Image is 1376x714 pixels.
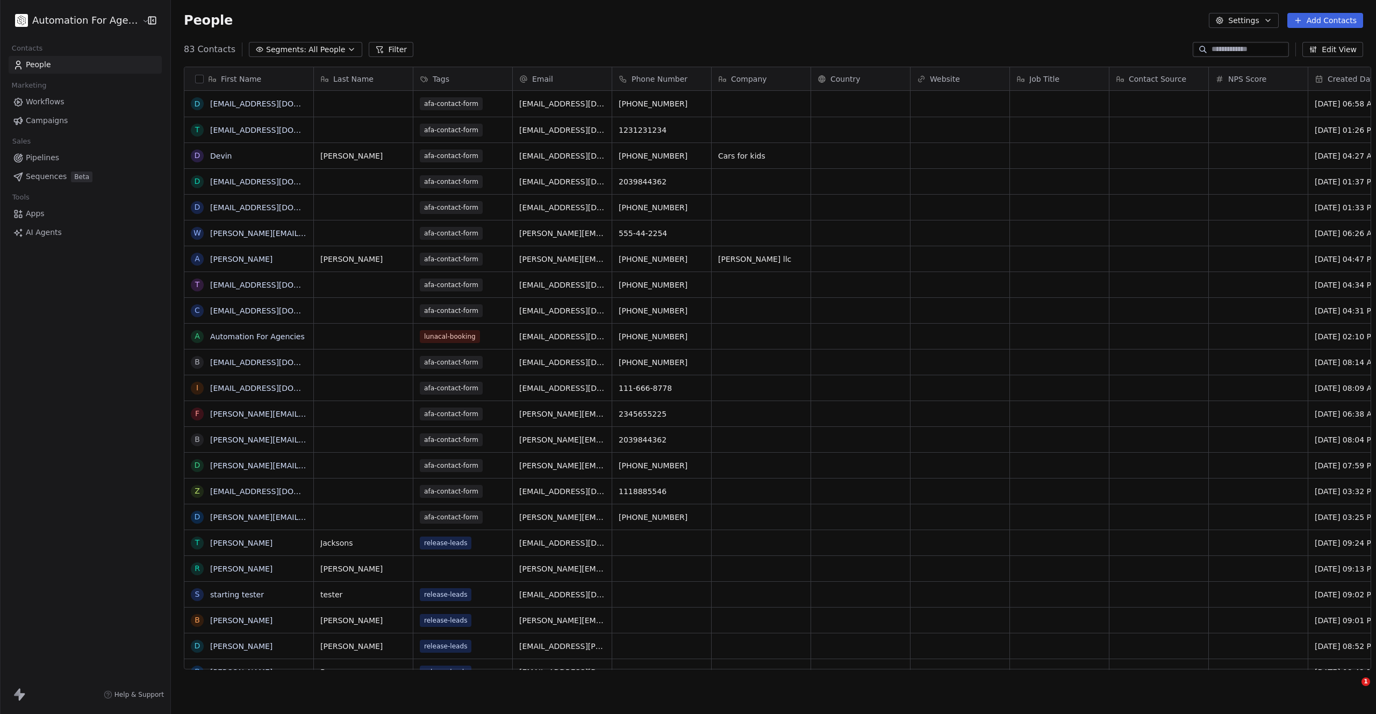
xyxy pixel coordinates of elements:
span: release-leads [420,640,471,653]
span: [PERSON_NAME] llc [718,254,804,265]
span: [EMAIL_ADDRESS][DOMAIN_NAME] [519,151,605,161]
span: [EMAIL_ADDRESS][DOMAIN_NAME] [519,125,605,135]
div: d [195,511,200,523]
span: [EMAIL_ADDRESS][DOMAIN_NAME] [519,589,605,600]
span: Beta [71,172,92,182]
a: [PERSON_NAME] [210,539,273,547]
div: d [195,460,200,471]
div: d [195,640,200,652]
iframe: Intercom live chat [1339,677,1365,703]
button: Add Contacts [1287,13,1363,28]
span: [PERSON_NAME][EMAIL_ADDRESS][PERSON_NAME][DOMAIN_NAME] [519,615,605,626]
a: [PERSON_NAME][EMAIL_ADDRESS][PERSON_NAME][DOMAIN_NAME] [210,435,467,444]
img: black.png [15,14,28,27]
span: afa-contact-form [420,227,483,240]
span: [EMAIL_ADDRESS][DOMAIN_NAME] [519,538,605,548]
div: c [195,305,200,316]
span: 2039844362 [619,176,705,187]
span: Segments: [266,44,306,55]
span: 83 Contacts [184,43,235,56]
div: grid [184,91,314,670]
span: afa-contact-form [420,97,483,110]
span: [PERSON_NAME][EMAIL_ADDRESS][DOMAIN_NAME] [519,228,605,239]
a: Automation For Agencies [210,332,305,341]
button: Automation For Agencies [13,11,135,30]
a: [EMAIL_ADDRESS][DOMAIN_NAME] [210,99,342,108]
span: Workflows [26,96,64,108]
div: Company [712,67,811,90]
span: [PHONE_NUMBER] [619,331,705,342]
a: Help & Support [104,690,164,699]
span: 555-44-2254 [619,228,705,239]
a: [PERSON_NAME] [210,565,273,573]
a: [PERSON_NAME] [210,668,273,676]
span: Website [930,74,960,84]
span: [PHONE_NUMBER] [619,151,705,161]
div: D [195,150,200,161]
span: Contact Source [1129,74,1186,84]
span: afa-contact-form [420,485,483,498]
span: release-leads [420,666,471,679]
span: afa-contact-form [420,408,483,420]
a: [EMAIL_ADDRESS][DOMAIN_NAME] [210,126,342,134]
span: afa-contact-form [420,201,483,214]
span: People [184,12,233,28]
span: [PERSON_NAME][EMAIL_ADDRESS][DOMAIN_NAME] [519,563,605,574]
div: b [195,434,200,445]
div: t [195,279,200,290]
span: All People [309,44,345,55]
span: Tags [433,74,449,84]
div: Tags [413,67,512,90]
span: afa-contact-form [420,304,483,317]
a: [PERSON_NAME] [210,255,273,263]
a: [EMAIL_ADDRESS][DOMAIN_NAME] [210,358,342,367]
span: Pipelines [26,152,59,163]
span: tester [320,589,406,600]
span: [PERSON_NAME][EMAIL_ADDRESS][PERSON_NAME][DOMAIN_NAME] [519,254,605,265]
a: [PERSON_NAME][EMAIL_ADDRESS][DOMAIN_NAME] [210,513,404,522]
span: afa-contact-form [420,382,483,395]
span: 111-666-8778 [619,383,705,394]
div: Country [811,67,910,90]
div: b [195,666,200,677]
a: [PERSON_NAME][EMAIL_ADDRESS][PERSON_NAME][DOMAIN_NAME] [210,410,467,418]
a: [EMAIL_ADDRESS][DOMAIN_NAME] [210,487,342,496]
span: [PERSON_NAME][EMAIL_ADDRESS][DOMAIN_NAME] [519,512,605,523]
span: [PERSON_NAME] [320,151,406,161]
span: NPS Score [1228,74,1266,84]
span: Sales [8,133,35,149]
span: [EMAIL_ADDRESS][DOMAIN_NAME] [519,280,605,290]
div: NPS Score [1209,67,1308,90]
a: [EMAIL_ADDRESS][DOMAIN_NAME] [210,177,342,186]
span: [EMAIL_ADDRESS][DOMAIN_NAME] [519,357,605,368]
a: Campaigns [9,112,162,130]
span: [EMAIL_ADDRESS][DOMAIN_NAME] [519,383,605,394]
div: z [195,485,200,497]
span: [PERSON_NAME] [320,615,406,626]
span: Sequences [26,171,67,182]
span: [PERSON_NAME][EMAIL_ADDRESS][PERSON_NAME][DOMAIN_NAME] [519,460,605,471]
a: Pipelines [9,149,162,167]
a: [EMAIL_ADDRESS][DOMAIN_NAME] [210,306,342,315]
span: [PHONE_NUMBER] [619,512,705,523]
span: 2039844362 [619,434,705,445]
button: Settings [1209,13,1278,28]
a: [PERSON_NAME] [210,642,273,651]
a: Devin [210,152,232,160]
a: [EMAIL_ADDRESS][DOMAIN_NAME] [210,384,342,392]
span: [EMAIL_ADDRESS][DOMAIN_NAME] [519,98,605,109]
div: T [195,537,200,548]
span: lunacal-booking [420,330,480,343]
span: [EMAIL_ADDRESS][PERSON_NAME][DOMAIN_NAME] [519,641,605,652]
span: afa-contact-form [420,175,483,188]
a: Workflows [9,93,162,111]
span: [PERSON_NAME] [320,563,406,574]
span: [PERSON_NAME][EMAIL_ADDRESS][PERSON_NAME][DOMAIN_NAME] [519,434,605,445]
span: 1231231234 [619,125,705,135]
span: afa-contact-form [420,511,483,524]
a: starting tester [210,590,264,599]
span: 1 [1361,677,1370,686]
span: afa-contact-form [420,253,483,266]
a: [EMAIL_ADDRESS][DOMAIN_NAME] [210,281,342,289]
div: First Name [184,67,313,90]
